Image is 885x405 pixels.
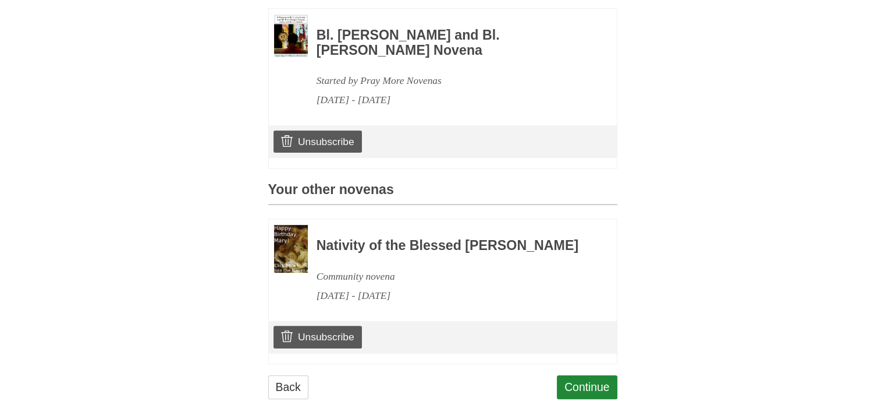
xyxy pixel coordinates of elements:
[268,182,617,205] h3: Your other novenas
[317,90,585,110] div: [DATE] - [DATE]
[557,375,617,399] a: Continue
[317,267,585,286] div: Community novena
[274,225,308,273] img: Novena image
[273,131,361,153] a: Unsubscribe
[317,71,585,90] div: Started by Pray More Novenas
[317,238,585,253] h3: Nativity of the Blessed [PERSON_NAME]
[274,15,308,57] img: Novena image
[273,326,361,348] a: Unsubscribe
[317,28,585,58] h3: Bl. [PERSON_NAME] and Bl. [PERSON_NAME] Novena
[268,375,308,399] a: Back
[317,286,585,305] div: [DATE] - [DATE]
